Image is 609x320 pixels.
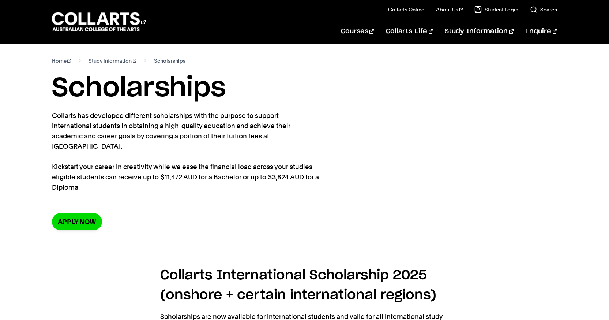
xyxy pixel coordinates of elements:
a: Study Information [445,19,514,44]
a: Collarts Online [388,6,424,13]
div: Go to homepage [52,11,146,32]
h4: Collarts International Scholarship 2025 (onshore + certain international regions) [160,265,449,305]
a: About Us [436,6,463,13]
a: Home [52,56,71,66]
h1: Scholarships [52,72,557,105]
a: Enquire [525,19,557,44]
a: Student Login [474,6,518,13]
a: Courses [341,19,374,44]
a: Study information [89,56,136,66]
span: Scholarships [154,56,185,66]
a: Apply now [52,213,102,230]
p: Collarts has developed different scholarships with the purpose to support international students ... [52,111,319,193]
a: Collarts Life [386,19,433,44]
a: Search [530,6,557,13]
